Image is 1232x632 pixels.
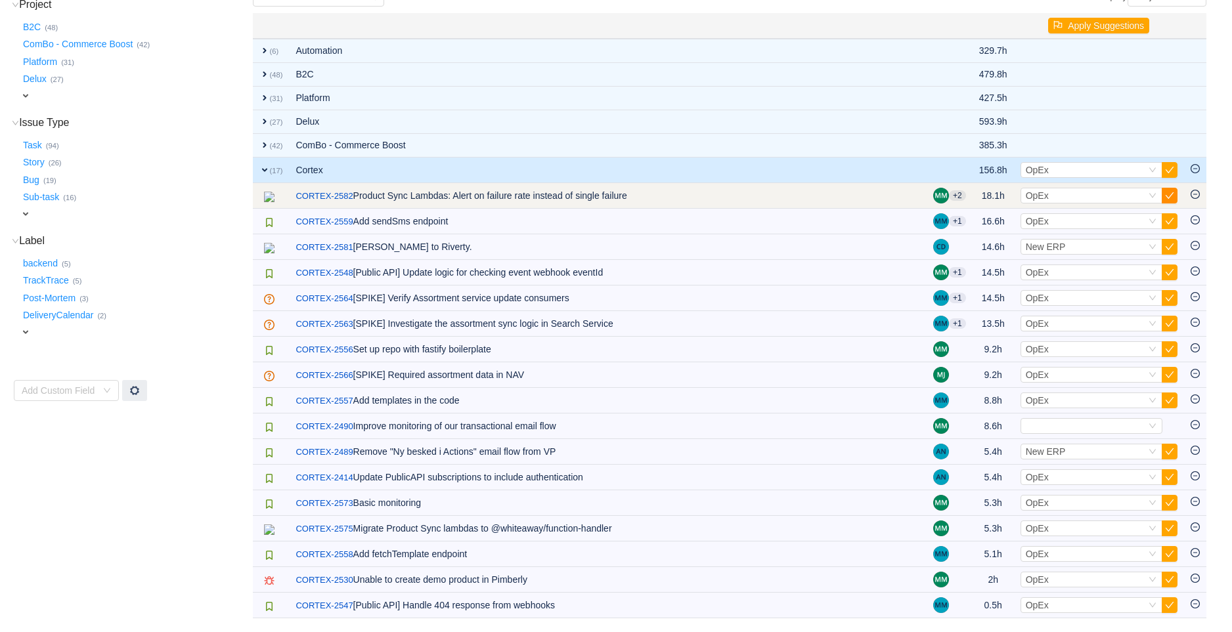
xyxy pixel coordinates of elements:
button: icon: check [1162,188,1177,203]
td: 0.5h [973,593,1014,618]
img: 10315 [264,396,275,407]
i: icon: minus-circle [1191,343,1200,352]
td: [Public API] Handle 404 response from webhooks [289,593,927,618]
i: icon: minus-circle [1191,471,1200,480]
td: 18.1h [973,183,1014,209]
small: (42) [137,41,150,49]
button: DeliveryCalendar [20,305,97,326]
td: Update PublicAPI subscriptions to include authentication [289,465,927,490]
i: icon: minus-circle [1191,190,1200,199]
img: MM [933,546,949,562]
small: (19) [43,177,56,184]
span: OpEx [1026,600,1049,610]
small: (31) [61,58,74,66]
button: Delux [20,69,51,90]
img: 10315 [264,473,275,484]
small: (3) [79,295,89,303]
img: 10315 [264,422,275,432]
span: OpEx [1026,318,1049,329]
aui-badge: +1 [949,318,966,329]
span: expand [259,69,270,79]
td: [SPIKE] Verify Assortment service update consumers [289,285,927,311]
td: B2C [289,63,927,87]
td: 5.4h [973,439,1014,465]
i: icon: minus-circle [1191,497,1200,506]
button: Platform [20,51,61,72]
td: Automation [289,39,927,63]
small: (2) [97,312,106,320]
button: Bug [20,169,43,190]
div: Add Custom Field [22,384,97,397]
i: icon: down [12,238,19,245]
a: CORTEX-2530 [296,574,353,587]
a: CORTEX-2582 [296,190,353,203]
td: 329.7h [973,39,1014,63]
td: Basic monitoring [289,490,927,516]
span: OpEx [1026,523,1049,534]
span: New ERP [1026,446,1066,457]
td: [PERSON_NAME] to Riverty. [289,234,927,260]
td: 9.2h [973,362,1014,388]
td: Remove "Ny besked i Actions" email flow from VP [289,439,927,465]
img: MM [933,341,949,357]
span: expand [259,140,270,150]
aui-badge: +2 [949,190,966,201]
td: 13.5h [973,311,1014,337]
button: icon: check [1162,264,1177,280]
small: (48) [45,24,58,32]
i: icon: minus-circle [1191,292,1200,301]
img: MM [933,495,949,511]
i: icon: minus-circle [1191,446,1200,455]
button: TrackTrace [20,270,73,291]
a: CORTEX-2581 [296,241,353,254]
i: icon: minus-circle [1191,369,1200,378]
button: icon: check [1162,469,1177,485]
td: 5.1h [973,541,1014,567]
small: (27) [51,75,64,83]
td: 2h [973,567,1014,593]
td: 5.3h [973,516,1014,541]
span: expand [259,45,270,56]
button: backend [20,253,62,274]
td: Improve monitoring of our transactional email flow [289,413,927,439]
img: 10315 [264,601,275,612]
td: Product Sync Lambdas: Alert on failure rate instead of single failure [289,183,927,209]
button: icon: check [1162,495,1177,511]
img: MM [933,392,949,408]
small: (31) [270,95,283,102]
a: CORTEX-2548 [296,266,353,280]
img: 10556 [264,524,275,535]
a: CORTEX-2557 [296,394,353,408]
img: 10315 [264,345,275,356]
i: icon: down [1149,217,1156,226]
a: CORTEX-2559 [296,215,353,228]
i: icon: down [1149,473,1156,482]
i: icon: down [1149,601,1156,610]
img: MM [933,572,949,587]
td: Delux [289,110,927,134]
i: icon: down [1149,550,1156,559]
td: [Public API] Update logic for checking event webhook eventId [289,260,927,285]
a: CORTEX-2489 [296,446,353,459]
img: 10320 [264,294,275,305]
button: Post-Mortem [20,287,79,308]
button: icon: check [1162,162,1177,178]
span: OpEx [1026,369,1049,380]
img: MM [933,418,949,434]
span: OpEx [1026,574,1049,585]
aui-badge: +1 [949,216,966,226]
td: Migrate Product Sync lambdas to @whiteaway/function-handler [289,516,927,541]
button: icon: check [1162,392,1177,408]
a: CORTEX-2575 [296,522,353,536]
button: icon: check [1162,367,1177,383]
i: icon: down [1149,422,1156,431]
button: Sub-task [20,187,63,208]
td: 14.5h [973,285,1014,311]
a: CORTEX-2547 [296,599,353,612]
button: icon: check [1162,520,1177,536]
img: MM [933,597,949,613]
i: icon: minus-circle [1191,266,1200,276]
i: icon: down [1149,448,1156,457]
a: CORTEX-2414 [296,471,353,484]
td: 427.5h [973,87,1014,110]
